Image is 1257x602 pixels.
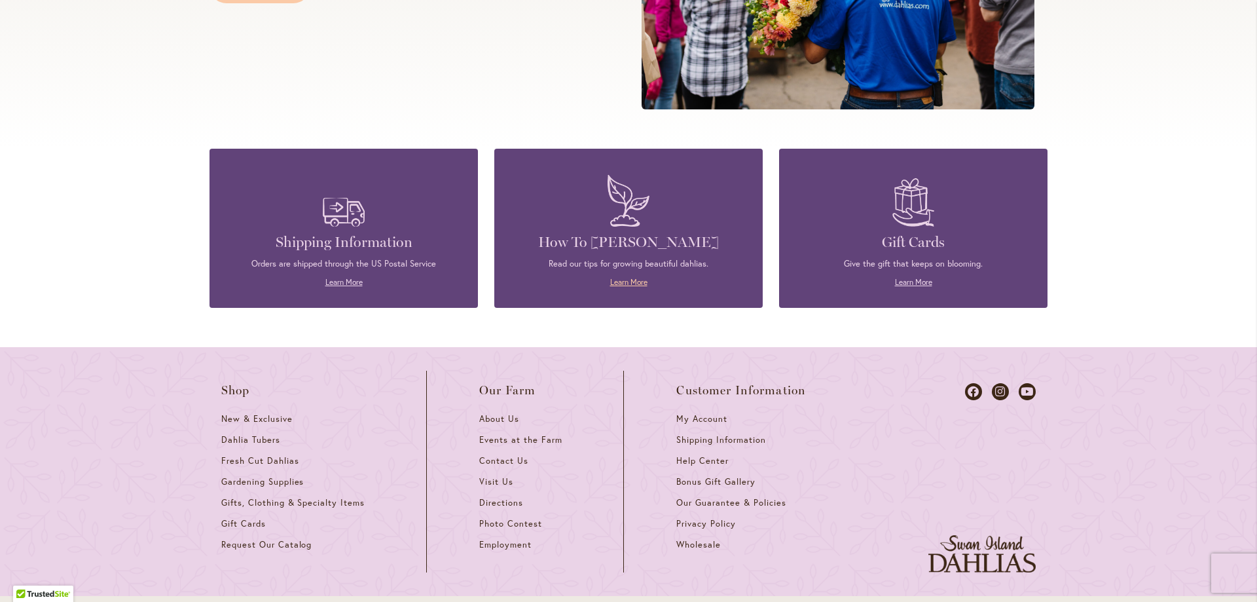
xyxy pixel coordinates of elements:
[799,258,1028,270] p: Give the gift that keeps on blooming.
[229,233,458,252] h4: Shipping Information
[479,497,523,508] span: Directions
[221,539,312,550] span: Request Our Catalog
[992,383,1009,400] a: Dahlias on Instagram
[676,384,806,397] span: Customer Information
[514,258,743,270] p: Read our tips for growing beautiful dahlias.
[479,413,519,424] span: About Us
[1019,383,1036,400] a: Dahlias on Youtube
[676,518,736,529] span: Privacy Policy
[479,455,528,466] span: Contact Us
[229,258,458,270] p: Orders are shipped through the US Postal Service
[221,497,365,508] span: Gifts, Clothing & Specialty Items
[479,539,532,550] span: Employment
[676,476,755,487] span: Bonus Gift Gallery
[221,455,299,466] span: Fresh Cut Dahlias
[221,434,280,445] span: Dahlia Tubers
[676,434,765,445] span: Shipping Information
[221,518,266,529] span: Gift Cards
[676,539,721,550] span: Wholesale
[325,277,363,287] a: Learn More
[221,384,250,397] span: Shop
[895,277,932,287] a: Learn More
[221,413,293,424] span: New & Exclusive
[479,384,536,397] span: Our Farm
[676,455,729,466] span: Help Center
[221,476,304,487] span: Gardening Supplies
[479,434,562,445] span: Events at the Farm
[676,497,786,508] span: Our Guarantee & Policies
[676,413,727,424] span: My Account
[799,233,1028,252] h4: Gift Cards
[965,383,982,400] a: Dahlias on Facebook
[479,518,542,529] span: Photo Contest
[514,233,743,252] h4: How To [PERSON_NAME]
[610,277,647,287] a: Learn More
[479,476,513,487] span: Visit Us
